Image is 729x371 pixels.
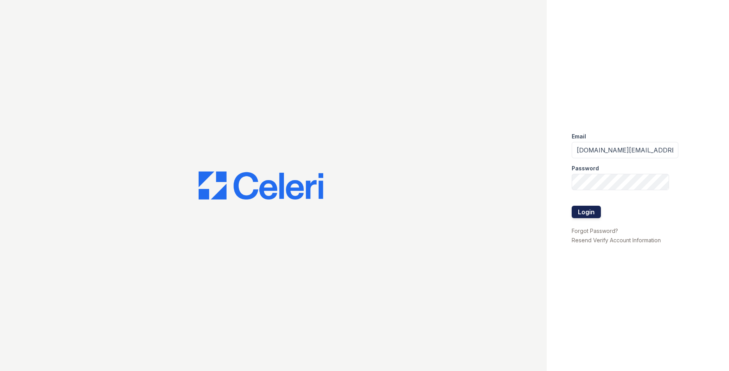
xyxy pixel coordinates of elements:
[572,237,661,243] a: Resend Verify Account Information
[572,164,599,172] label: Password
[199,171,323,199] img: CE_Logo_Blue-a8612792a0a2168367f1c8372b55b34899dd931a85d93a1a3d3e32e68fde9ad4.png
[572,206,601,218] button: Login
[572,227,618,234] a: Forgot Password?
[572,133,586,140] label: Email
